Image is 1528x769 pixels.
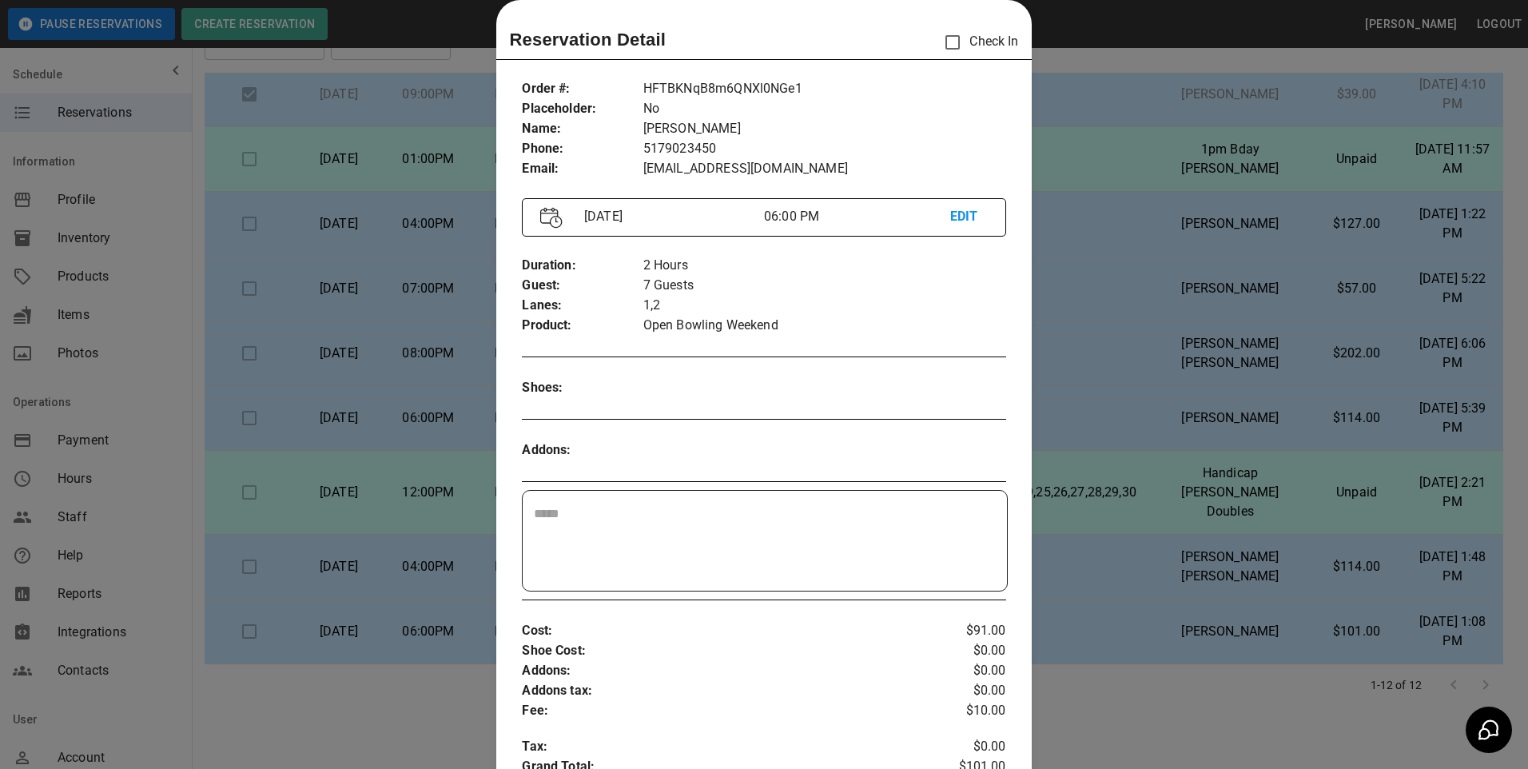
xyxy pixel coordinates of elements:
[643,159,1006,179] p: [EMAIL_ADDRESS][DOMAIN_NAME]
[925,681,1006,701] p: $0.00
[643,139,1006,159] p: 5179023450
[643,296,1006,316] p: 1,2
[925,641,1006,661] p: $0.00
[509,26,666,53] p: Reservation Detail
[925,737,1006,757] p: $0.00
[643,79,1006,99] p: HFTBKNqB8m6QNXl0NGe1
[522,296,643,316] p: Lanes :
[522,621,925,641] p: Cost :
[522,119,643,139] p: Name :
[540,207,563,229] img: Vector
[522,256,643,276] p: Duration :
[522,316,643,336] p: Product :
[522,661,925,681] p: Addons :
[950,207,988,227] p: EDIT
[522,276,643,296] p: Guest :
[522,159,643,179] p: Email :
[522,79,643,99] p: Order # :
[764,207,950,226] p: 06:00 PM
[925,621,1006,641] p: $91.00
[925,701,1006,721] p: $10.00
[643,119,1006,139] p: [PERSON_NAME]
[522,641,925,661] p: Shoe Cost :
[522,440,643,460] p: Addons :
[643,316,1006,336] p: Open Bowling Weekend
[522,701,925,721] p: Fee :
[643,256,1006,276] p: 2 Hours
[522,378,643,398] p: Shoes :
[522,681,925,701] p: Addons tax :
[936,26,1018,59] p: Check In
[578,207,764,226] p: [DATE]
[522,139,643,159] p: Phone :
[643,99,1006,119] p: No
[522,737,925,757] p: Tax :
[925,661,1006,681] p: $0.00
[522,99,643,119] p: Placeholder :
[643,276,1006,296] p: 7 Guests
